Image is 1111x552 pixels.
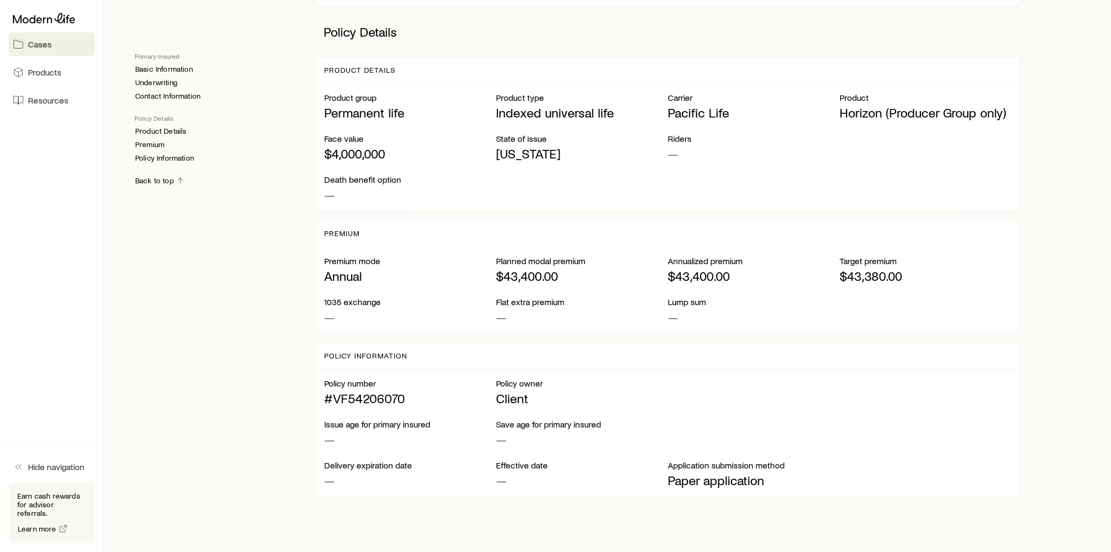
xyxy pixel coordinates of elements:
[496,105,668,120] p: Indexed universal life
[28,95,68,106] span: Resources
[324,351,407,360] p: Policy Information
[840,256,1011,266] p: Target premium
[324,473,496,488] p: —
[9,60,95,84] a: Products
[668,92,840,103] p: Carrier
[496,432,668,447] p: —
[9,455,95,479] button: Hide navigation
[496,92,668,103] p: Product type
[17,492,86,517] p: Earn cash rewards for advisor referrals.
[324,187,496,202] p: —
[135,127,187,136] a: Product Details
[668,460,840,471] p: Application submission method
[18,525,57,533] span: Learn more
[324,66,395,74] p: Product Details
[496,146,668,161] p: [US_STATE]
[496,460,668,471] p: Effective date
[135,65,193,74] a: Basic Information
[9,483,95,543] div: Earn cash rewards for advisor referrals.Learn more
[496,256,668,266] p: Planned modal premium
[324,92,496,103] p: Product group
[135,140,165,149] a: Premium
[324,268,496,284] p: Annual
[496,473,668,488] p: —
[135,52,298,60] p: Primary Insured
[324,432,496,447] p: —
[668,146,840,161] p: —
[324,146,496,161] p: $4,000,000
[28,461,85,472] span: Hide navigation
[315,16,1021,48] p: Policy Details
[28,67,61,78] span: Products
[496,133,668,144] p: State of issue
[28,39,52,50] span: Cases
[324,419,496,430] p: Issue age for primary insured
[668,309,840,325] p: —
[840,268,1011,284] p: $43,380.00
[135,154,194,163] a: Policy Information
[840,105,1011,120] p: Horizon (Producer Group only)
[324,378,496,389] p: Policy number
[496,268,668,284] p: $43,400.00
[135,176,185,186] a: Back to top
[135,92,201,101] a: Contact Information
[9,88,95,112] a: Resources
[324,296,496,307] p: 1035 exchange
[496,309,668,325] p: —
[840,92,1011,103] p: Product
[668,105,840,120] p: Pacific Life
[668,256,840,266] p: Annualized premium
[496,419,668,430] p: Save age for primary insured
[668,296,840,307] p: Lump sum
[496,296,668,307] p: Flat extra premium
[324,174,496,185] p: Death benefit option
[668,473,840,488] p: Paper application
[324,391,496,406] p: #VF54206070
[324,105,496,120] p: Permanent life
[668,133,840,144] p: Riders
[668,268,840,284] p: $43,400.00
[324,133,496,144] p: Face value
[135,114,298,122] p: Policy Details
[324,229,360,238] p: Premium
[496,391,668,406] p: Client
[135,78,178,87] a: Underwriting
[324,309,496,325] p: —
[496,378,668,389] p: Policy owner
[324,460,496,471] p: Delivery expiration date
[9,32,95,56] a: Cases
[324,256,496,266] p: Premium mode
